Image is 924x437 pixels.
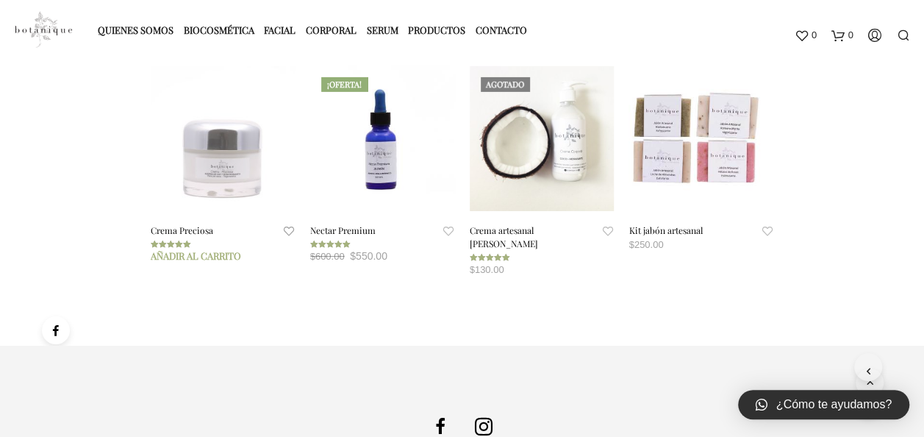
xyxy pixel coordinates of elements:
span: Valorado en de 5 [310,241,351,266]
a: Kit jabón artesanal [628,224,702,237]
img: Productos elaborados con ingredientes naturales [15,11,72,48]
span: ¿Cómo te ayudamos? [776,396,892,413]
a: Crema Preciosa [151,224,213,237]
a: Productos [408,18,473,42]
a: Biocosmética [184,18,262,42]
a: Crema artesanal [PERSON_NAME] [470,224,589,250]
a: Serum [367,18,406,42]
span: $ [628,239,634,250]
span: 0 [812,23,817,46]
div: Agotado [481,77,529,91]
a: 0 [831,23,853,46]
bdi: 130.00 [470,264,504,275]
span: Valorado en de 5 [151,241,191,266]
a: 0 [795,23,817,46]
a: Quienes somos [98,18,181,42]
bdi: 600.00 [310,251,345,262]
div: Valorado en 5.00 de 5 [310,241,351,248]
span: $ [310,251,315,262]
span: $ [350,250,356,262]
span: $ [470,264,475,275]
a: ¿Cómo te ayudamos? [738,390,909,419]
bdi: 550.00 [350,250,387,262]
a: Corporal [306,18,364,42]
a: Nectar Premium [310,224,376,237]
span: Valorado en de 5 [470,254,510,280]
div: Valorado en 5.00 de 5 [470,254,510,261]
bdi: 250.00 [628,239,663,250]
div: Valorado en 5.00 de 5 [151,241,191,248]
a: Contacto [476,18,534,42]
span: 0 [848,23,853,46]
a: Añade “Crema Preciosa” a tu carrito [151,248,241,263]
a: Facial [264,18,303,42]
span: ¡Oferta! [321,77,368,91]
